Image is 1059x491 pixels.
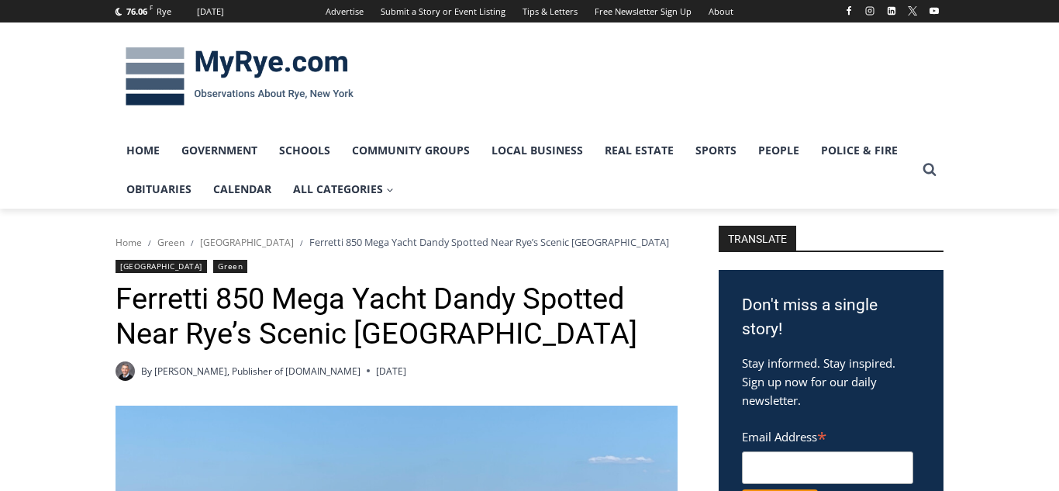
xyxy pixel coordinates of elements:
[742,354,920,410] p: Stay informed. Stay inspired. Sign up now for our daily newsletter.
[685,131,747,170] a: Sports
[719,226,796,251] strong: TRANSLATE
[116,131,171,170] a: Home
[116,361,135,381] a: Author image
[157,5,171,19] div: Rye
[293,181,394,198] span: All Categories
[376,364,406,379] time: [DATE]
[116,282,678,352] h1: Ferretti 850 Mega Yacht Dandy Spotted Near Rye’s Scenic [GEOGRAPHIC_DATA]
[150,3,153,12] span: F
[742,293,920,342] h3: Don't miss a single story!
[154,365,360,378] a: [PERSON_NAME], Publisher of [DOMAIN_NAME]
[116,36,364,117] img: MyRye.com
[481,131,594,170] a: Local Business
[309,235,669,249] span: Ferretti 850 Mega Yacht Dandy Spotted Near Rye’s Scenic [GEOGRAPHIC_DATA]
[200,236,294,249] a: [GEOGRAPHIC_DATA]
[116,236,142,249] a: Home
[141,364,152,379] span: By
[742,421,913,449] label: Email Address
[116,131,916,209] nav: Primary Navigation
[341,131,481,170] a: Community Groups
[116,260,207,273] a: [GEOGRAPHIC_DATA]
[157,236,185,249] a: Green
[148,237,151,248] span: /
[171,131,268,170] a: Government
[925,2,943,20] a: YouTube
[840,2,858,20] a: Facebook
[882,2,901,20] a: Linkedin
[300,237,303,248] span: /
[116,234,678,250] nav: Breadcrumbs
[202,170,282,209] a: Calendar
[810,131,909,170] a: Police & Fire
[268,131,341,170] a: Schools
[747,131,810,170] a: People
[116,170,202,209] a: Obituaries
[903,2,922,20] a: X
[191,237,194,248] span: /
[126,5,147,17] span: 76.06
[861,2,879,20] a: Instagram
[916,156,943,184] button: View Search Form
[197,5,224,19] div: [DATE]
[282,170,405,209] a: All Categories
[594,131,685,170] a: Real Estate
[213,260,247,273] a: Green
